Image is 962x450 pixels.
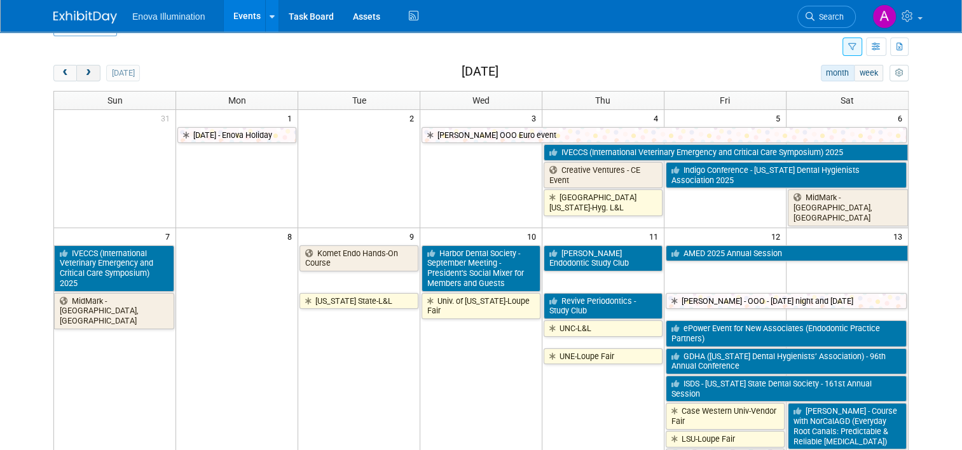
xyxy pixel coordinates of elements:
span: 7 [164,228,175,244]
span: 9 [408,228,420,244]
span: Tue [352,95,366,106]
a: [PERSON_NAME] - Course with NorCalAGD (Everyday Root Canals: Predictable & Reliable [MEDICAL_DATA]) [788,403,907,449]
a: [PERSON_NAME] OOO Euro event [422,127,907,144]
span: Mon [228,95,246,106]
span: 13 [892,228,908,244]
span: 31 [160,110,175,126]
span: Thu [595,95,610,106]
button: prev [53,65,77,81]
button: month [821,65,855,81]
span: Sat [841,95,854,106]
span: 6 [897,110,908,126]
a: Search [797,6,856,28]
a: AMED 2025 Annual Session [666,245,908,262]
button: next [76,65,100,81]
a: GDHA ([US_STATE] Dental Hygienists’ Association) - 96th Annual Conference [666,348,907,374]
a: [GEOGRAPHIC_DATA][US_STATE]-Hyg. L&L [544,189,663,215]
a: Komet Endo Hands-On Course [299,245,418,271]
button: myCustomButton [890,65,909,81]
button: [DATE] [106,65,140,81]
span: 10 [526,228,542,244]
a: [DATE] - Enova Holiday [177,127,296,144]
a: MidMark - [GEOGRAPHIC_DATA], [GEOGRAPHIC_DATA] [788,189,908,226]
span: Fri [720,95,730,106]
a: [US_STATE] State-L&L [299,293,418,310]
span: Search [814,12,844,22]
span: 4 [652,110,664,126]
span: 11 [648,228,664,244]
span: 5 [774,110,786,126]
span: 8 [286,228,298,244]
img: Andrea Miller [872,4,897,29]
span: Sun [107,95,123,106]
span: Enova Illumination [132,11,205,22]
a: UNC-L&L [544,320,663,337]
a: Creative Ventures - CE Event [544,162,663,188]
a: MidMark - [GEOGRAPHIC_DATA], [GEOGRAPHIC_DATA] [54,293,174,329]
a: Harbor Dental Society - September Meeting - President’s Social Mixer for Members and Guests [422,245,540,292]
a: [PERSON_NAME] Endodontic Study Club [544,245,663,271]
a: LSU-Loupe Fair [666,431,785,447]
a: Indigo Conference - [US_STATE] Dental Hygienists Association 2025 [666,162,907,188]
a: IVECCS (International Veterinary Emergency and Critical Care Symposium) 2025 [544,144,908,161]
img: ExhibitDay [53,11,117,24]
span: 1 [286,110,298,126]
a: Case Western Univ-Vendor Fair [666,403,785,429]
span: Wed [472,95,490,106]
button: week [854,65,883,81]
span: 12 [770,228,786,244]
h2: [DATE] [462,65,498,79]
a: Revive Periodontics - Study Club [544,293,663,319]
span: 3 [530,110,542,126]
span: 2 [408,110,420,126]
a: IVECCS (International Veterinary Emergency and Critical Care Symposium) 2025 [54,245,174,292]
a: UNE-Loupe Fair [544,348,663,365]
i: Personalize Calendar [895,69,903,78]
a: [PERSON_NAME] - OOO - [DATE] night and [DATE] [666,293,907,310]
a: Univ. of [US_STATE]-Loupe Fair [422,293,540,319]
a: ISDS - [US_STATE] State Dental Society - 161st Annual Session [666,376,907,402]
a: ePower Event for New Associates (Endodontic Practice Partners) [666,320,907,346]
